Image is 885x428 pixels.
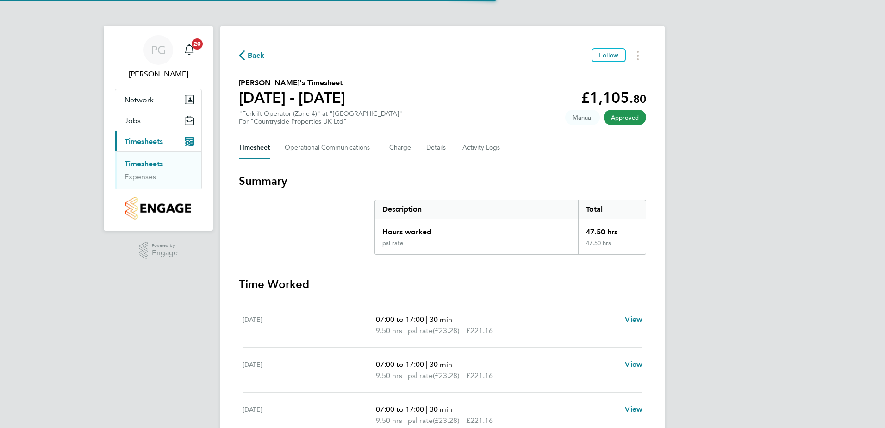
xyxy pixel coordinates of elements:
span: (£23.28) = [433,371,466,380]
span: Follow [599,51,618,59]
button: Operational Communications [285,137,374,159]
a: View [625,359,642,370]
div: Timesheets [115,151,201,189]
button: Details [426,137,448,159]
img: countryside-properties-logo-retina.png [125,197,191,220]
a: View [625,314,642,325]
div: For "Countryside Properties UK Ltd" [239,118,402,126]
span: (£23.28) = [433,326,466,335]
span: Powered by [152,242,178,250]
div: Summary [374,200,646,255]
span: | [404,371,406,380]
span: psl rate [408,370,433,381]
app-decimal: £1,105. [581,89,646,107]
div: psl rate [382,239,403,247]
span: 30 min [430,405,452,414]
a: Expenses [125,172,156,181]
span: View [625,405,642,414]
button: Timesheets [115,131,201,151]
a: Timesheets [125,159,163,168]
span: View [625,315,642,324]
span: 30 min [430,315,452,324]
h2: [PERSON_NAME]'s Timesheet [239,77,345,88]
span: | [404,326,406,335]
span: 07:00 to 17:00 [376,405,424,414]
div: [DATE] [243,314,376,336]
button: Activity Logs [462,137,501,159]
button: Network [115,89,201,110]
div: 47.50 hrs [578,239,646,254]
span: PG [151,44,166,56]
div: [DATE] [243,359,376,381]
span: 80 [633,92,646,106]
span: 30 min [430,360,452,369]
span: 07:00 to 17:00 [376,360,424,369]
h1: [DATE] - [DATE] [239,88,345,107]
a: PG[PERSON_NAME] [115,35,202,80]
span: Timesheets [125,137,163,146]
span: 9.50 hrs [376,371,402,380]
a: Go to home page [115,197,202,220]
span: Engage [152,249,178,257]
span: Jobs [125,116,141,125]
span: 20 [192,38,203,50]
span: £221.16 [466,326,493,335]
span: £221.16 [466,371,493,380]
span: Network [125,95,154,104]
button: Jobs [115,110,201,131]
div: [DATE] [243,404,376,426]
span: | [426,315,428,324]
span: (£23.28) = [433,416,466,425]
button: Charge [389,137,411,159]
button: Timesheet [239,137,270,159]
div: "Forklift Operator (Zone 4)" at "[GEOGRAPHIC_DATA]" [239,110,402,126]
span: This timesheet has been approved. [604,110,646,125]
span: psl rate [408,415,433,426]
span: | [426,360,428,369]
span: 9.50 hrs [376,416,402,425]
div: Description [375,200,578,219]
span: This timesheet was manually created. [565,110,600,125]
button: Back [239,50,265,61]
div: Hours worked [375,219,578,239]
div: Total [578,200,646,219]
button: Timesheets Menu [629,48,646,63]
span: Paul Grayston [115,69,202,80]
div: 47.50 hrs [578,219,646,239]
span: £221.16 [466,416,493,425]
a: View [625,404,642,415]
span: psl rate [408,325,433,336]
a: 20 [180,35,199,65]
span: View [625,360,642,369]
span: 07:00 to 17:00 [376,315,424,324]
h3: Summary [239,174,646,189]
nav: Main navigation [104,26,213,231]
span: | [404,416,406,425]
h3: Time Worked [239,277,646,292]
a: Powered byEngage [139,242,178,259]
span: Back [248,50,265,61]
button: Follow [592,48,626,62]
span: | [426,405,428,414]
span: 9.50 hrs [376,326,402,335]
